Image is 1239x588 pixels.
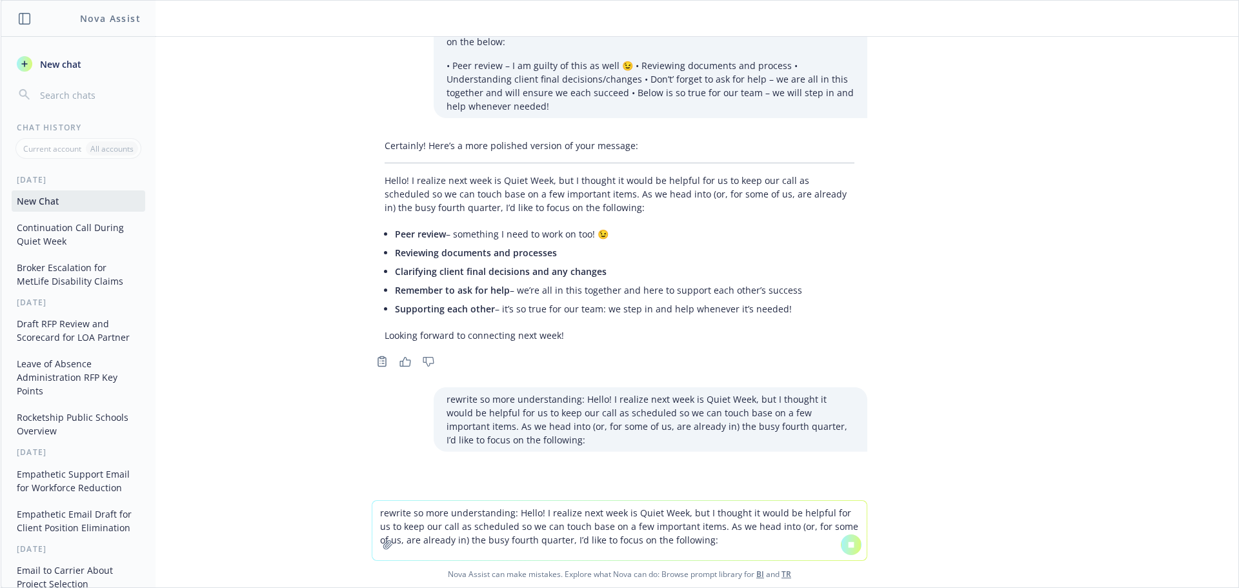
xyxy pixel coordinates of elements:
[418,352,439,370] button: Thumbs down
[37,86,140,104] input: Search chats
[80,12,141,25] h1: Nova Assist
[395,247,557,259] span: Reviewing documents and processes
[756,569,764,580] a: BI
[385,329,854,342] p: Looking forward to connecting next week!
[447,392,854,447] p: rewrite so more understanding: Hello! I realize next week is Quiet Week, but I thought it would b...
[12,217,145,252] button: Continuation Call During Quiet Week
[12,407,145,441] button: Rocketship Public Schools Overview
[1,122,156,133] div: Chat History
[781,569,791,580] a: TR
[395,228,446,240] span: Peer review
[6,561,1233,587] span: Nova Assist can make mistakes. Explore what Nova can do: Browse prompt library for and
[37,57,81,71] span: New chat
[1,297,156,308] div: [DATE]
[395,281,854,299] li: – we’re all in this together and here to support each other’s success
[447,59,854,113] p: • Peer review – I am guilty of this as well 😉 • Reviewing documents and process • Understanding c...
[395,265,607,278] span: Clarifying client final decisions and any changes
[1,543,156,554] div: [DATE]
[12,353,145,401] button: Leave of Absence Administration RFP Key Points
[385,139,854,152] p: Certainly! Here’s a more polished version of your message:
[12,503,145,538] button: Empathetic Email Draft for Client Position Elimination
[395,299,854,318] li: – it’s so true for our team: we step in and help whenever it’s needed!
[1,447,156,458] div: [DATE]
[12,190,145,212] button: New Chat
[12,52,145,76] button: New chat
[395,284,510,296] span: Remember to ask for help
[12,257,145,292] button: Broker Escalation for MetLife Disability Claims
[1,174,156,185] div: [DATE]
[23,143,81,154] p: Current account
[376,356,388,367] svg: Copy to clipboard
[12,313,145,348] button: Draft RFP Review and Scorecard for LOA Partner
[90,143,134,154] p: All accounts
[12,463,145,498] button: Empathetic Support Email for Workforce Reduction
[395,225,854,243] li: – something I need to work on too! 😉
[395,303,495,315] span: Supporting each other
[385,174,854,214] p: Hello! I realize next week is Quiet Week, but I thought it would be helpful for us to keep our ca...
